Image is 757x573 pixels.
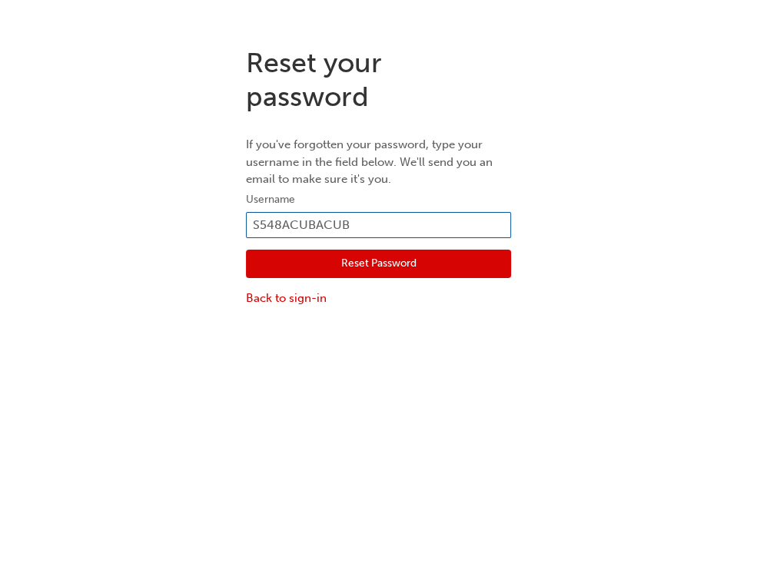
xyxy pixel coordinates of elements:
[246,250,511,279] button: Reset Password
[246,46,511,113] h1: Reset your password
[246,290,511,307] a: Back to sign-in
[246,212,511,238] input: Username
[246,136,511,188] p: If you've forgotten your password, type your username in the field below. We'll send you an email...
[246,190,511,209] label: Username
